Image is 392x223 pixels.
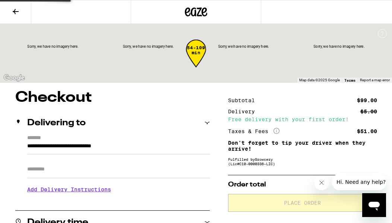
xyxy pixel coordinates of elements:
[332,174,386,190] iframe: Message from company
[27,198,210,204] p: We'll contact you at [PHONE_NUMBER] when we arrive
[344,78,355,82] a: Terms
[2,73,26,83] img: Google
[27,181,210,198] h3: Add Delivery Instructions
[228,109,260,114] div: Delivery
[299,78,340,82] span: Map data ©2025 Google
[228,117,377,122] div: Free delivery with your first order!
[228,140,377,152] p: Don't forget to tip your driver when they arrive!
[357,98,377,103] div: $99.00
[228,128,279,135] div: Taxes & Fees
[2,73,26,83] a: Open this area in Google Maps (opens a new window)
[228,181,266,188] span: Order total
[360,109,377,114] div: $5.00
[228,98,260,103] div: Subtotal
[362,193,386,217] iframe: Button to launch messaging window
[186,45,206,73] div: 54-109 min
[228,157,377,166] div: Fulfilled by Growcery (Lic# C10-0000336-LIC )
[15,90,210,105] h1: Checkout
[228,194,377,212] button: Place Order
[357,129,377,134] div: $51.00
[27,119,86,128] h2: Delivering to
[314,175,329,190] iframe: Close message
[284,200,321,205] span: Place Order
[360,78,390,82] a: Report a map error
